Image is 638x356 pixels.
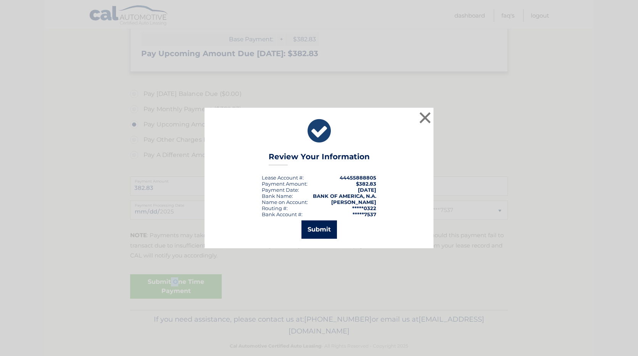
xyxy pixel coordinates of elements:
[262,181,308,187] div: Payment Amount:
[417,110,433,125] button: ×
[262,175,304,181] div: Lease Account #:
[262,211,303,217] div: Bank Account #:
[269,152,370,165] h3: Review Your Information
[262,199,308,205] div: Name on Account:
[262,205,288,211] div: Routing #:
[358,187,376,193] span: [DATE]
[356,181,376,187] span: $382.83
[262,193,293,199] div: Bank Name:
[331,199,376,205] strong: [PERSON_NAME]
[301,220,337,239] button: Submit
[313,193,376,199] strong: BANK OF AMERICA, N.A.
[262,187,298,193] span: Payment Date
[340,175,376,181] strong: 44455888805
[262,187,299,193] div: :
